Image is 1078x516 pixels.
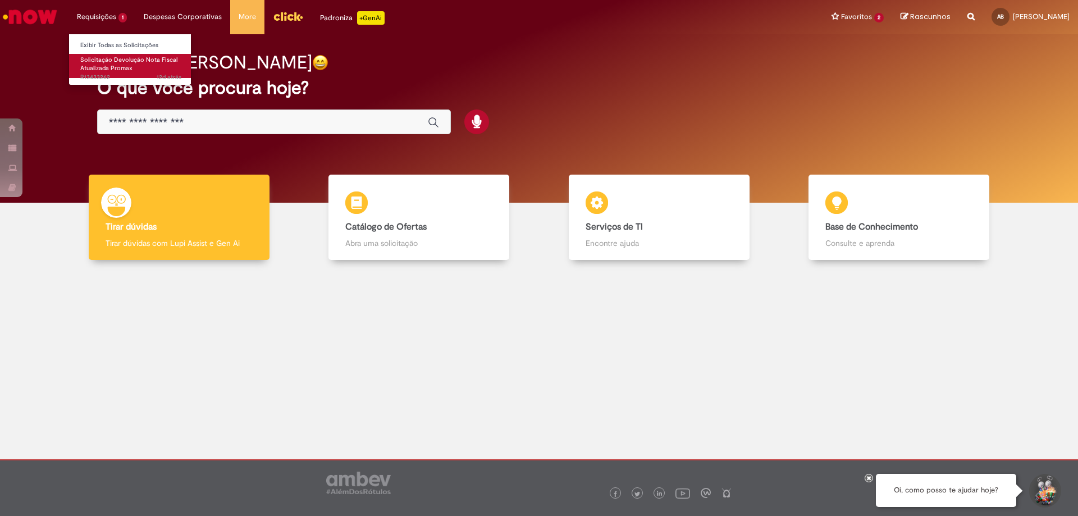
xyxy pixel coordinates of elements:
[613,491,618,497] img: logo_footer_facebook.png
[77,11,116,22] span: Requisições
[157,73,181,81] span: 12d atrás
[59,175,299,261] a: Tirar dúvidas Tirar dúvidas com Lupi Assist e Gen Ai
[326,472,391,494] img: logo_footer_ambev_rotulo_gray.png
[106,238,253,249] p: Tirar dúvidas com Lupi Assist e Gen Ai
[157,73,181,81] time: 20/08/2025 15:59:53
[586,221,643,232] b: Serviços de TI
[299,175,540,261] a: Catálogo de Ofertas Abra uma solicitação
[721,488,732,498] img: logo_footer_naosei.png
[69,54,193,78] a: Aberto R13433262 : Solicitação Devolução Nota Fiscal Atualizada Promax
[320,11,385,25] div: Padroniza
[80,73,181,82] span: R13433262
[1,6,59,28] img: ServiceNow
[539,175,779,261] a: Serviços de TI Encontre ajuda
[69,39,193,52] a: Exibir Todas as Solicitações
[1013,12,1070,21] span: [PERSON_NAME]
[874,13,884,22] span: 2
[97,53,312,72] h2: Bom dia, [PERSON_NAME]
[901,12,951,22] a: Rascunhos
[876,474,1016,507] div: Oi, como posso te ajudar hoje?
[825,238,972,249] p: Consulte e aprenda
[118,13,127,22] span: 1
[1027,474,1061,508] button: Iniciar Conversa de Suporte
[80,56,177,73] span: Solicitação Devolução Nota Fiscal Atualizada Promax
[910,11,951,22] span: Rascunhos
[634,491,640,497] img: logo_footer_twitter.png
[779,175,1020,261] a: Base de Conhecimento Consulte e aprenda
[239,11,256,22] span: More
[144,11,222,22] span: Despesas Corporativas
[97,78,981,98] h2: O que você procura hoje?
[841,11,872,22] span: Favoritos
[312,54,328,71] img: happy-face.png
[345,238,492,249] p: Abra uma solicitação
[675,486,690,500] img: logo_footer_youtube.png
[357,11,385,25] p: +GenAi
[586,238,733,249] p: Encontre ajuda
[273,8,303,25] img: click_logo_yellow_360x200.png
[657,491,663,497] img: logo_footer_linkedin.png
[106,221,157,232] b: Tirar dúvidas
[701,488,711,498] img: logo_footer_workplace.png
[68,34,191,85] ul: Requisições
[345,221,427,232] b: Catálogo de Ofertas
[997,13,1004,20] span: AB
[825,221,918,232] b: Base de Conhecimento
